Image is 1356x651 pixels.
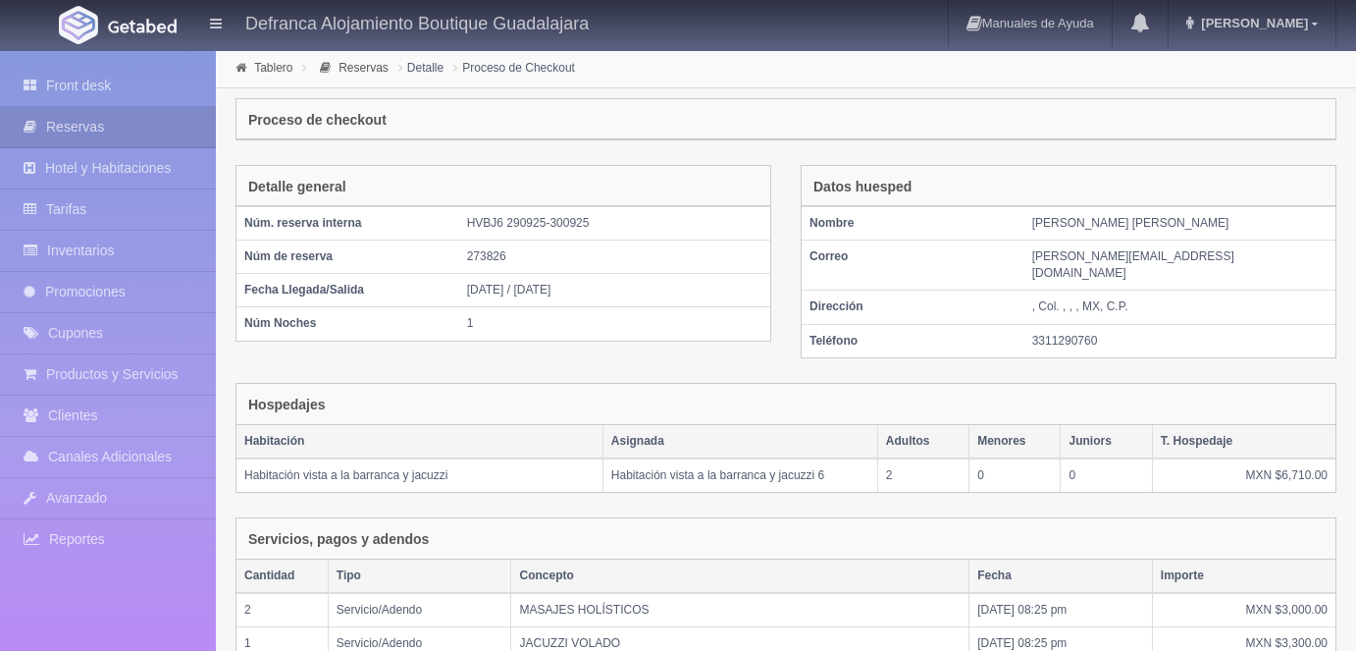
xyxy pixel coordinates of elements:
li: Detalle [393,58,448,77]
img: Getabed [108,19,177,33]
th: Habitación [236,425,602,459]
th: Importe [1152,560,1335,593]
td: [DATE] / [DATE] [459,274,770,307]
td: 2 [236,593,328,627]
td: 273826 [459,241,770,274]
td: [PERSON_NAME] [PERSON_NAME] [1024,207,1335,241]
td: [PERSON_NAME][EMAIL_ADDRESS][DOMAIN_NAME] [1024,241,1335,291]
td: Servicio/Adendo [328,593,511,627]
th: Adultos [877,425,968,459]
th: Juniors [1061,425,1152,459]
li: Proceso de Checkout [448,58,580,77]
th: Núm Noches [236,307,459,341]
th: Fecha Llegada/Salida [236,274,459,307]
th: Correo [802,241,1024,291]
td: MXN $6,710.00 [1152,459,1335,492]
h4: Defranca Alojamiento Boutique Guadalajara [245,10,589,34]
th: Concepto [511,560,969,593]
td: Habitación vista a la barranca y jacuzzi [236,459,602,492]
h4: Detalle general [248,180,346,194]
th: Núm. reserva interna [236,207,459,241]
span: [PERSON_NAME] [1196,16,1308,30]
th: Cantidad [236,560,328,593]
th: Núm de reserva [236,241,459,274]
td: Habitación vista a la barranca y jacuzzi 6 [602,459,877,492]
span: MASAJES HOLÍSTICOS [519,603,649,617]
th: Tipo [328,560,511,593]
td: 2 [877,459,968,492]
th: Nombre [802,207,1024,241]
th: T. Hospedaje [1152,425,1335,459]
td: 0 [969,459,1061,492]
td: 3311290760 [1024,324,1335,357]
h4: Hospedajes [248,398,326,412]
th: Dirección [802,291,1024,324]
th: Teléfono [802,324,1024,357]
img: Getabed [59,6,98,44]
td: 0 [1061,459,1152,492]
th: Asignada [602,425,877,459]
td: [DATE] 08:25 pm [969,593,1153,627]
a: Reservas [339,61,389,75]
td: MXN $3,000.00 [1152,593,1335,627]
td: 1 [459,307,770,341]
h4: Datos huesped [813,180,912,194]
th: Fecha [969,560,1153,593]
td: , Col. , , , MX, C.P. [1024,291,1335,324]
span: JACUZZI VOLADO [519,636,620,650]
a: Tablero [254,61,292,75]
td: HVBJ6 290925-300925 [459,207,770,241]
th: Menores [969,425,1061,459]
h4: Proceso de checkout [248,113,387,128]
h4: Servicios, pagos y adendos [248,532,429,547]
